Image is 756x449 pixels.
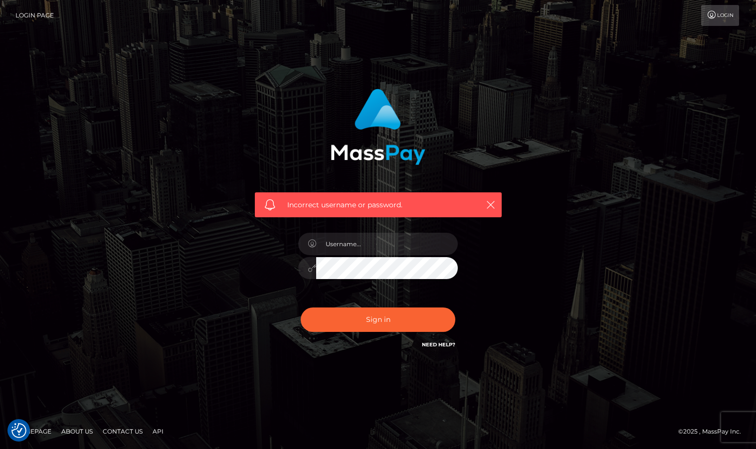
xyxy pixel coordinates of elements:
a: Homepage [11,424,55,439]
a: API [149,424,168,439]
span: Incorrect username or password. [287,200,469,210]
button: Consent Preferences [11,423,26,438]
img: MassPay Login [331,89,425,165]
a: About Us [57,424,97,439]
a: Contact Us [99,424,147,439]
input: Username... [316,233,458,255]
div: © 2025 , MassPay Inc. [678,426,749,437]
a: Login [701,5,739,26]
img: Revisit consent button [11,423,26,438]
button: Sign in [301,307,455,332]
a: Need Help? [422,341,455,348]
a: Login Page [15,5,54,26]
